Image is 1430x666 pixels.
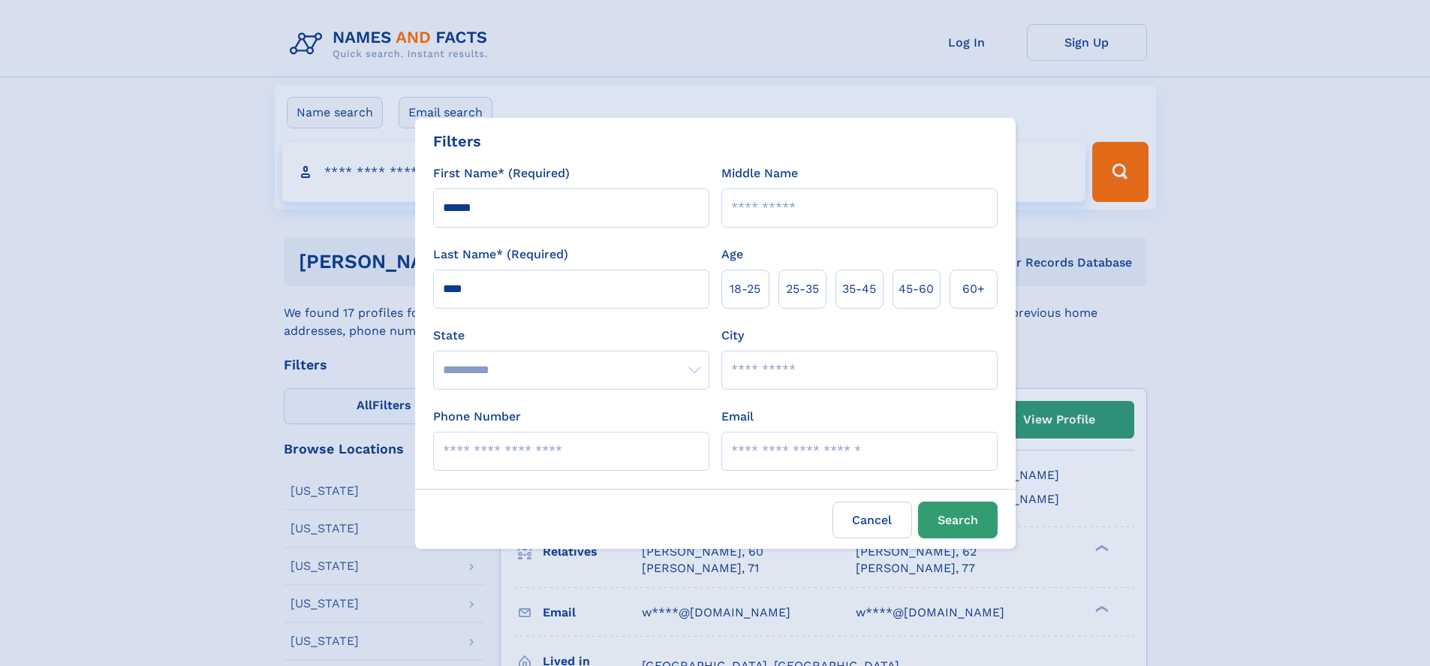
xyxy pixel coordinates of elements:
label: Last Name* (Required) [433,246,568,264]
span: 35‑45 [842,280,876,298]
label: Phone Number [433,408,521,426]
span: 18‑25 [730,280,760,298]
span: 60+ [962,280,985,298]
label: Cancel [832,502,912,538]
label: State [433,327,709,345]
label: Middle Name [721,164,798,182]
label: First Name* (Required) [433,164,570,182]
span: 25‑35 [786,280,819,298]
button: Search [918,502,998,538]
label: Email [721,408,754,426]
span: 45‑60 [899,280,934,298]
label: City [721,327,744,345]
div: Filters [433,130,481,152]
label: Age [721,246,743,264]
